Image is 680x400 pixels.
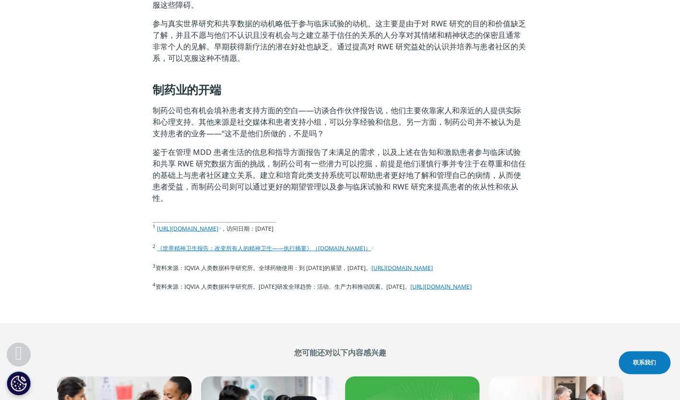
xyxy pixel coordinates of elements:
button: Cookie 设置 [7,371,31,395]
a: [URL][DOMAIN_NAME] [410,282,472,290]
span: 资料来源：IQVIA 人类数据科学研究所。[DATE]研发全球趋势：活动、生产力和推动因素。[DATE]。 [155,282,472,290]
a: [URL][DOMAIN_NAME] [157,224,221,232]
sup: 4 [153,281,155,287]
sup: 2 [153,242,155,249]
strong: 制药业的开端 [153,82,221,97]
a: 《世界精神卫生报告：改变所有人的精神卫生——执行摘要》（[DOMAIN_NAME]） [157,244,373,252]
sup: 3 [153,262,155,269]
h2: 您可能还对以下内容感兴趣 [57,347,623,357]
span: 资料来源：IQVIA 人类数据科学研究所。全球药物使用：到 [DATE]的展望，[DATE]。 [155,263,433,271]
span: 鉴于在管理 MDD 患者生活的信息和指导方面报告了未满足的需求，以及上述在告知和激励患者参与临床试验和共享 RWE 研究数据方面的挑战，制药公司有一些潜力可以挖掘，前提是他们谨慎行事并专注于在尊... [153,146,526,203]
a: 联系我们 [619,351,670,374]
span: 联系我们 [633,358,656,367]
span: 制药公司也有机会填补患者支持方面的空白——访谈合作伙伴报告说，他们主要依靠家人和亲近的人提供实际和心理支持。其他来源是社交媒体和患者支持小组，可以分享经验和信息。另一方面，制药公司并不被认为是支... [153,105,521,138]
span: 参与真实世界研究和共享数据的动机略低于参与临床试验的动机。这主要是由于对 RWE 研究的目的和价值缺乏了解，并且不愿与他们不认识且没有机会与之建立基于信任的关系的人分享对其情绪和精神状态的保密且... [153,18,526,63]
sup: 1 [153,223,155,229]
a: [URL][DOMAIN_NAME] [371,263,433,271]
span: ，访问日期：[DATE] [155,224,274,232]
